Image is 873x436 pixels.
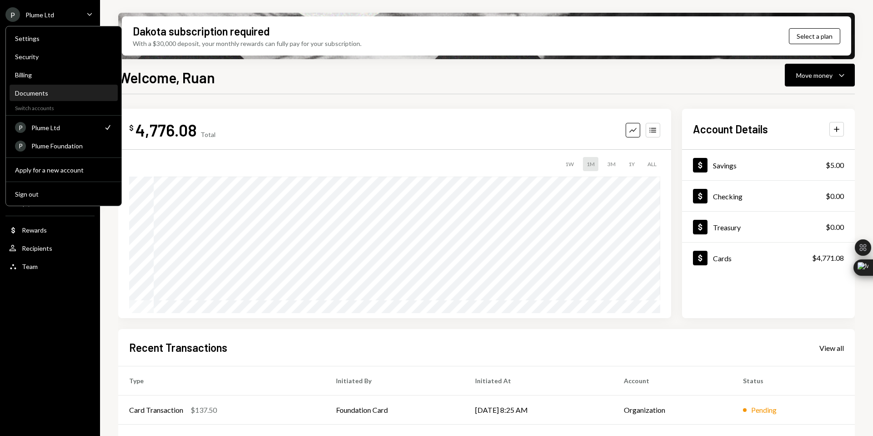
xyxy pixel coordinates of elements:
h2: Recent Transactions [129,340,227,355]
div: 4,776.08 [135,120,197,140]
th: Initiated By [325,366,464,395]
button: Sign out [10,186,118,203]
div: Pending [751,405,777,416]
a: View all [819,343,844,353]
div: Treasury [713,223,741,232]
div: Checking [713,192,743,201]
div: $4,771.08 [812,253,844,264]
button: Select a plan [789,28,840,44]
div: Rewards [22,226,47,234]
div: 1Y [625,157,638,171]
td: Organization [613,395,732,425]
a: Billing [10,66,118,83]
th: Account [613,366,732,395]
div: $5.00 [826,160,844,171]
div: P [15,122,26,133]
div: $0.00 [826,222,844,233]
a: Treasury$0.00 [682,212,855,242]
a: Documents [10,85,118,101]
div: Apply for a new account [15,166,112,174]
div: Card Transaction [129,405,183,416]
a: Checking$0.00 [682,181,855,211]
button: Move money [785,64,855,86]
td: Foundation Card [325,395,464,425]
button: Apply for a new account [10,162,118,178]
a: Cards$4,771.08 [682,243,855,273]
div: Recipients [22,244,52,252]
div: Move money [796,71,833,80]
h1: Welcome, Ruan [118,68,215,86]
div: Documents [15,89,112,97]
div: Savings [713,161,737,170]
div: 3M [604,157,619,171]
div: Plume Ltd [31,124,98,132]
div: Plume Foundation [31,142,112,150]
div: P [5,7,20,22]
th: Initiated At [464,366,613,395]
div: Cards [713,254,732,263]
div: With a $30,000 deposit, your monthly rewards can fully pay for your subscription. [133,39,361,48]
div: $ [129,123,134,132]
div: Dakota subscription required [133,24,270,39]
div: P [15,141,26,152]
a: Security [10,48,118,65]
div: Switch accounts [6,103,121,112]
div: $0.00 [826,191,844,202]
a: Savings$5.00 [682,150,855,180]
th: Status [732,366,855,395]
div: Plume Ltd [25,11,54,19]
div: Security [15,53,112,61]
div: 1M [583,157,598,171]
a: Team [5,258,95,274]
a: Rewards [5,222,95,238]
div: 1W [562,157,577,171]
a: Settings [10,30,118,46]
div: Billing [15,71,112,79]
a: PPlume Foundation [10,137,118,154]
td: [DATE] 8:25 AM [464,395,613,425]
div: $137.50 [191,405,217,416]
div: Total [201,131,216,138]
div: ALL [644,157,660,171]
h2: Account Details [693,122,768,137]
div: Team [22,263,38,270]
a: Recipients [5,240,95,256]
div: Settings [15,35,112,42]
div: Sign out [15,190,112,198]
th: Type [118,366,325,395]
